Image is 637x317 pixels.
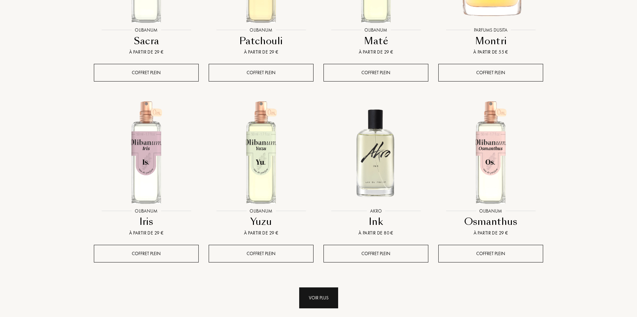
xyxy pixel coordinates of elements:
div: À partir de 55 € [441,49,540,56]
div: À partir de 29 € [97,49,196,56]
div: Coffret plein [94,245,199,262]
a: Osmanthus OlibanumOlibanumOsmanthusÀ partir de 29 € [438,93,543,245]
div: Voir plus [299,287,338,308]
img: Ink Akro [324,100,428,204]
img: Osmanthus Olibanum [439,100,542,204]
div: À partir de 29 € [97,230,196,237]
div: Coffret plein [209,64,314,81]
img: Yuzu Olibanum [209,100,313,204]
a: Yuzu OlibanumOlibanumYuzuÀ partir de 29 € [209,93,314,245]
div: À partir de 29 € [441,230,540,237]
div: Coffret plein [438,64,543,81]
a: Ink AkroAkroInkÀ partir de 80 € [323,93,428,245]
div: À partir de 29 € [326,49,426,56]
div: À partir de 29 € [211,49,311,56]
div: À partir de 29 € [211,230,311,237]
div: Coffret plein [94,64,199,81]
a: Iris OlibanumOlibanumIrisÀ partir de 29 € [94,93,199,245]
div: Coffret plein [323,245,428,262]
div: Coffret plein [438,245,543,262]
div: Coffret plein [209,245,314,262]
div: À partir de 80 € [326,230,426,237]
div: Coffret plein [323,64,428,81]
img: Iris Olibanum [95,100,198,204]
